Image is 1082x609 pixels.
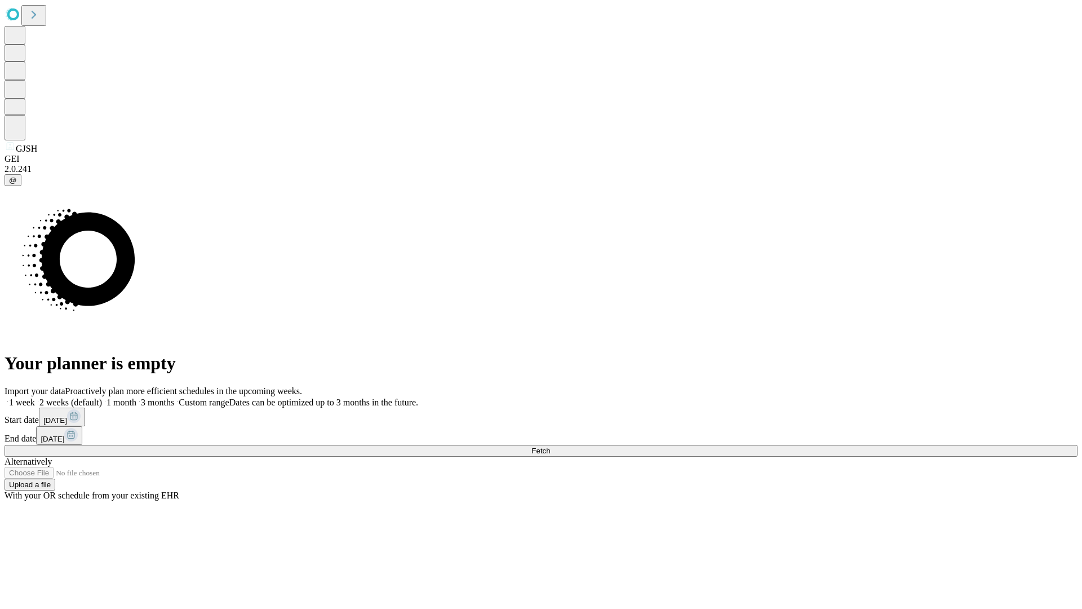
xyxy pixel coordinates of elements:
div: End date [5,426,1077,445]
span: With your OR schedule from your existing EHR [5,491,179,500]
span: [DATE] [43,416,67,425]
button: @ [5,174,21,186]
div: Start date [5,408,1077,426]
span: Alternatively [5,457,52,466]
button: Fetch [5,445,1077,457]
h1: Your planner is empty [5,353,1077,374]
button: [DATE] [36,426,82,445]
span: Custom range [179,398,229,407]
div: GEI [5,154,1077,164]
span: Dates can be optimized up to 3 months in the future. [229,398,418,407]
span: Fetch [531,447,550,455]
span: 1 month [107,398,136,407]
span: @ [9,176,17,184]
button: Upload a file [5,479,55,491]
span: [DATE] [41,435,64,443]
div: 2.0.241 [5,164,1077,174]
span: 3 months [141,398,174,407]
span: 1 week [9,398,35,407]
span: GJSH [16,144,37,153]
span: Import your data [5,386,65,396]
span: 2 weeks (default) [39,398,102,407]
button: [DATE] [39,408,85,426]
span: Proactively plan more efficient schedules in the upcoming weeks. [65,386,302,396]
